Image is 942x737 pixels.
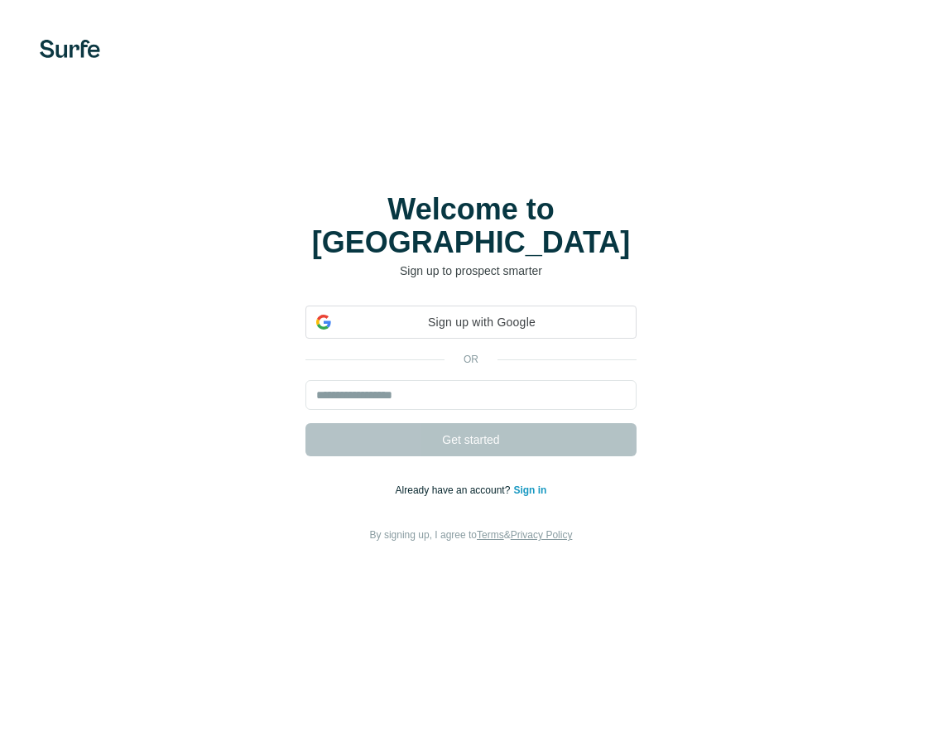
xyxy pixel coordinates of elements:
[477,529,504,541] a: Terms
[396,484,514,496] span: Already have an account?
[305,263,637,279] p: Sign up to prospect smarter
[338,314,626,331] span: Sign up with Google
[305,306,637,339] div: Sign up with Google
[513,484,546,496] a: Sign in
[445,352,497,367] p: or
[40,40,100,58] img: Surfe's logo
[370,529,573,541] span: By signing up, I agree to &
[305,193,637,259] h1: Welcome to [GEOGRAPHIC_DATA]
[511,529,573,541] a: Privacy Policy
